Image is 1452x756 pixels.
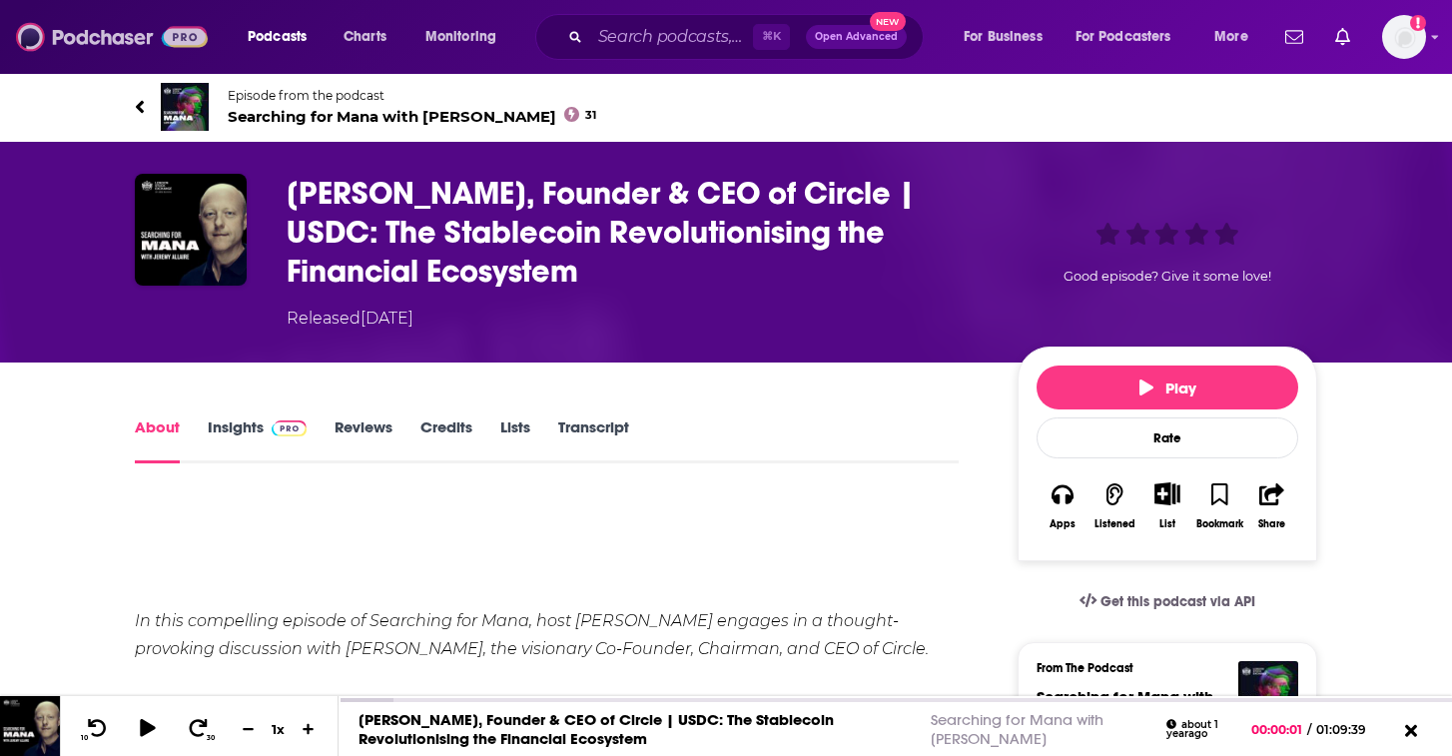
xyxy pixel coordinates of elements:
img: Searching for Mana with Lloyd Wahed [161,83,209,131]
span: 00:00:01 [1251,722,1307,737]
div: Listened [1094,518,1135,530]
span: Charts [344,23,386,51]
span: For Business [964,23,1043,51]
div: Rate [1037,417,1298,458]
span: Play [1139,378,1196,397]
span: / [1307,722,1311,737]
span: Searching for Mana with [PERSON_NAME] [1037,687,1213,725]
h3: From The Podcast [1037,661,1282,675]
span: For Podcasters [1076,23,1171,51]
button: open menu [234,21,333,53]
a: Show notifications dropdown [1327,20,1358,54]
span: More [1214,23,1248,51]
a: [PERSON_NAME], Founder & CEO of Circle | USDC: The Stablecoin Revolutionising the Financial Ecosy... [359,710,834,748]
span: Monitoring [425,23,496,51]
button: open menu [1200,21,1273,53]
button: Bookmark [1193,469,1245,542]
img: Podchaser Pro [272,420,307,436]
span: Open Advanced [815,32,898,42]
button: 30 [181,717,219,742]
button: Show More Button [1146,482,1187,504]
div: 1 x [262,721,296,737]
i: In this compelling episode of Searching for Mana, host [PERSON_NAME] engages in a thought-provoki... [135,611,929,658]
span: 31 [585,111,596,120]
img: Jeremy Allaire, Founder & CEO of Circle | USDC: The Stablecoin Revolutionising the Financial Ecos... [135,174,247,286]
span: New [870,12,906,31]
div: Search podcasts, credits, & more... [554,14,943,60]
button: Open AdvancedNew [806,25,907,49]
div: Bookmark [1196,518,1243,530]
img: Podchaser - Follow, Share and Rate Podcasts [16,18,208,56]
span: Get this podcast via API [1100,593,1255,610]
input: Search podcasts, credits, & more... [590,21,753,53]
a: Transcript [558,417,629,463]
button: open menu [1063,21,1200,53]
a: Searching for Mana with [PERSON_NAME] [931,710,1103,748]
span: Good episode? Give it some love! [1064,269,1271,284]
span: ⌘ K [753,24,790,50]
a: About [135,417,180,463]
a: Reviews [335,417,392,463]
button: Apps [1037,469,1089,542]
div: Share [1258,518,1285,530]
button: Play [1037,366,1298,409]
button: Share [1246,469,1298,542]
a: Charts [331,21,398,53]
img: User Profile [1382,15,1426,59]
div: Show More ButtonList [1141,469,1193,542]
span: Podcasts [248,23,307,51]
button: open menu [950,21,1068,53]
button: open menu [411,21,522,53]
button: 10 [77,717,115,742]
div: Apps [1050,518,1076,530]
a: Get this podcast via API [1064,577,1271,626]
img: Searching for Mana with Lloyd Wahed [1238,661,1298,721]
span: 30 [207,734,215,742]
span: 01:09:39 [1311,722,1386,737]
button: Listened [1089,469,1140,542]
a: Lists [500,417,530,463]
svg: Add a profile image [1410,15,1426,31]
span: Logged in as HughE [1382,15,1426,59]
a: Searching for Mana with Lloyd Wahed [1037,687,1213,725]
div: about 1 year ago [1166,719,1235,740]
a: Searching for Mana with Lloyd WahedEpisode from the podcastSearching for Mana with [PERSON_NAME]31 [135,83,1317,131]
button: Show profile menu [1382,15,1426,59]
h1: Jeremy Allaire, Founder & CEO of Circle | USDC: The Stablecoin Revolutionising the Financial Ecos... [287,174,986,291]
a: Show notifications dropdown [1277,20,1311,54]
a: InsightsPodchaser Pro [208,417,307,463]
div: Released [DATE] [287,307,413,331]
a: Credits [420,417,472,463]
span: Episode from the podcast [228,88,596,103]
span: Searching for Mana with [PERSON_NAME] [228,107,596,126]
div: List [1159,517,1175,530]
span: 10 [81,734,88,742]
